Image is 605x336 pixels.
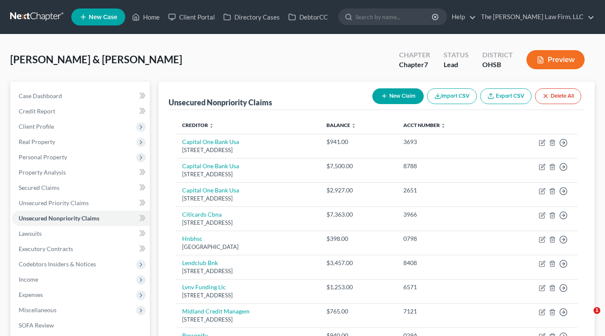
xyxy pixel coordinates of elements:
span: New Case [89,14,117,20]
a: Property Analysis [12,165,150,180]
span: Unsecured Priority Claims [19,199,89,206]
div: Status [444,50,469,60]
div: Unsecured Nonpriority Claims [169,97,272,107]
a: Unsecured Priority Claims [12,195,150,211]
span: Unsecured Nonpriority Claims [19,215,99,222]
span: Property Analysis [19,169,66,176]
span: Secured Claims [19,184,59,191]
a: Lawsuits [12,226,150,241]
span: [PERSON_NAME] & [PERSON_NAME] [10,53,182,65]
div: [STREET_ADDRESS] [182,291,313,299]
span: 7 [424,60,428,68]
span: Lawsuits [19,230,42,237]
span: Expenses [19,291,43,298]
div: $941.00 [326,138,390,146]
div: 8788 [403,162,490,170]
a: Capital One Bank Usa [182,162,239,169]
span: Miscellaneous [19,306,56,313]
div: [GEOGRAPHIC_DATA] [182,243,313,251]
i: unfold_more [209,123,214,128]
a: Directory Cases [219,9,284,25]
span: Client Profile [19,123,54,130]
span: Case Dashboard [19,92,62,99]
div: 3966 [403,210,490,219]
a: Citicards Cbna [182,211,222,218]
a: Lendclub Bnk [182,259,218,266]
a: Executory Contracts [12,241,150,257]
div: [STREET_ADDRESS] [182,219,313,227]
div: $398.00 [326,234,390,243]
a: Help [447,9,476,25]
div: 0798 [403,234,490,243]
a: Secured Claims [12,180,150,195]
a: Balance unfold_more [326,122,356,128]
iframe: Intercom live chat [576,307,597,328]
span: Personal Property [19,153,67,161]
div: $765.00 [326,307,390,316]
a: Capital One Bank Usa [182,138,239,145]
span: Codebtors Insiders & Notices [19,260,96,268]
div: $7,500.00 [326,162,390,170]
div: OHSB [482,60,513,70]
div: District [482,50,513,60]
span: SOFA Review [19,322,54,329]
div: Lead [444,60,469,70]
button: Preview [526,50,585,69]
a: SOFA Review [12,318,150,333]
div: 2651 [403,186,490,195]
i: unfold_more [351,123,356,128]
input: Search by name... [355,9,433,25]
div: [STREET_ADDRESS] [182,316,313,324]
span: Credit Report [19,107,55,115]
span: Executory Contracts [19,245,73,252]
span: 1 [594,307,600,314]
span: Income [19,276,38,283]
a: Midland Credit Managem [182,308,250,315]
div: [STREET_ADDRESS] [182,170,313,178]
a: Unsecured Nonpriority Claims [12,211,150,226]
div: 3693 [403,138,490,146]
a: DebtorCC [284,9,332,25]
div: [STREET_ADDRESS] [182,146,313,154]
span: Real Property [19,138,55,145]
div: $3,457.00 [326,259,390,267]
a: Capital One Bank Usa [182,186,239,194]
button: Delete All [535,88,581,104]
div: Chapter [399,60,430,70]
div: $2,927.00 [326,186,390,195]
a: Acct Number unfold_more [403,122,446,128]
a: Client Portal [164,9,219,25]
button: Import CSV [427,88,477,104]
a: The [PERSON_NAME] Law Firm, LLC [477,9,594,25]
a: Case Dashboard [12,88,150,104]
a: Export CSV [480,88,532,104]
div: 8408 [403,259,490,267]
a: Credit Report [12,104,150,119]
div: Chapter [399,50,430,60]
button: New Claim [372,88,424,104]
div: $1,253.00 [326,283,390,291]
div: [STREET_ADDRESS] [182,195,313,203]
div: 7121 [403,307,490,316]
div: [STREET_ADDRESS] [182,267,313,275]
a: Lvnv Funding Llc [182,283,226,291]
a: Creditor unfold_more [182,122,214,128]
a: Hnbhsc [182,235,203,242]
div: $7,363.00 [326,210,390,219]
i: unfold_more [441,123,446,128]
div: 6571 [403,283,490,291]
a: Home [128,9,164,25]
